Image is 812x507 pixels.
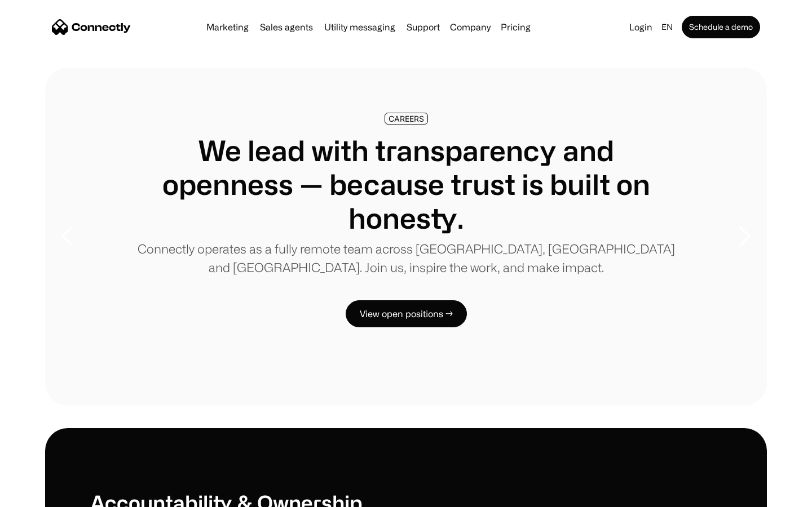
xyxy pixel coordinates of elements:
a: Sales agents [255,23,317,32]
h1: We lead with transparency and openness — because trust is built on honesty. [135,134,677,235]
a: Support [402,23,444,32]
a: Utility messaging [320,23,400,32]
p: Connectly operates as a fully remote team across [GEOGRAPHIC_DATA], [GEOGRAPHIC_DATA] and [GEOGRA... [135,239,677,277]
a: Marketing [202,23,253,32]
a: Schedule a demo [682,16,760,38]
a: View open positions → [346,300,467,327]
a: Login [625,19,657,35]
aside: Language selected: English [11,486,68,503]
ul: Language list [23,487,68,503]
a: Pricing [496,23,535,32]
div: en [661,19,673,35]
div: Company [450,19,491,35]
div: CAREERS [389,114,424,123]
